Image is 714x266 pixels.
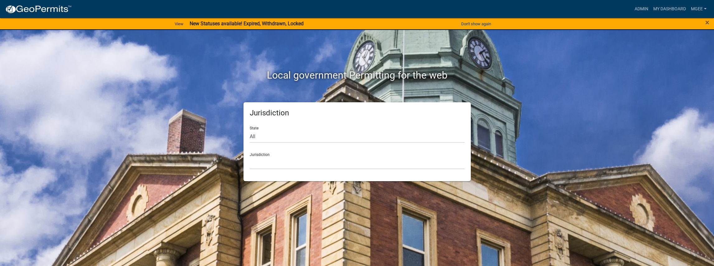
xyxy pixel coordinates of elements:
a: Admin [632,3,651,15]
strong: New Statuses available! Expired, Withdrawn, Locked [190,21,304,27]
a: mgee [688,3,709,15]
button: Close [705,19,709,26]
a: View [172,19,186,29]
button: Don't show again [459,19,494,29]
h2: Local government Permitting for the web [184,69,530,81]
a: My Dashboard [651,3,688,15]
span: × [705,18,709,27]
h5: Jurisdiction [250,109,465,118]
